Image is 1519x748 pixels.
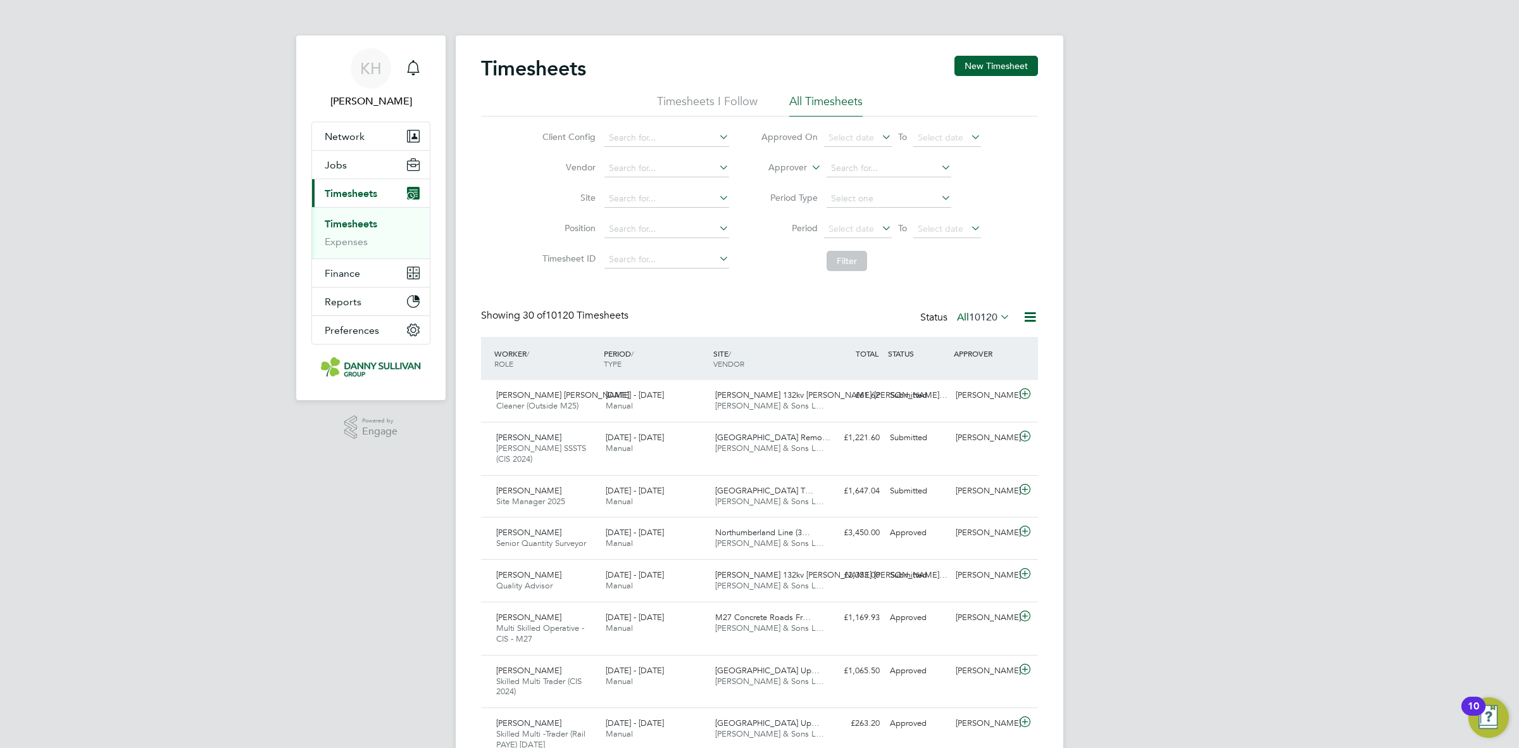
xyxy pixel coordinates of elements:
[344,415,398,440] a: Powered byEngage
[606,443,633,453] span: Manual
[604,251,729,269] input: Search for...
[296,35,446,400] nav: Main navigation
[496,569,561,580] span: [PERSON_NAME]
[728,348,731,358] span: /
[539,253,596,264] label: Timesheet ID
[951,428,1016,448] div: [PERSON_NAME]
[819,385,885,406] div: £61.62
[325,296,361,308] span: Reports
[715,485,813,496] span: [GEOGRAPHIC_DATA] T…
[606,432,664,443] span: [DATE] - [DATE]
[750,162,807,174] label: Approver
[606,569,664,580] span: [DATE] - [DATE]
[312,151,430,179] button: Jobs
[918,223,963,234] span: Select date
[481,309,631,322] div: Showing
[325,324,379,336] span: Preferences
[496,400,578,411] span: Cleaner (Outside M25)
[496,390,629,400] span: [PERSON_NAME] [PERSON_NAME]
[885,481,951,502] div: Submitted
[539,131,596,143] label: Client Config
[819,523,885,543] div: £3,450.00
[885,523,951,543] div: Approved
[362,426,397,437] span: Engage
[606,580,633,591] span: Manual
[885,607,951,628] div: Approved
[885,342,951,365] div: STATUS
[954,56,1038,76] button: New Timesheet
[606,665,664,676] span: [DATE] - [DATE]
[481,56,586,81] h2: Timesheets
[325,159,347,171] span: Jobs
[715,496,824,507] span: [PERSON_NAME] & Sons L…
[539,192,596,203] label: Site
[715,718,820,728] span: [GEOGRAPHIC_DATA] Up…
[325,187,377,200] span: Timesheets
[527,348,529,358] span: /
[496,623,584,644] span: Multi Skilled Operative - CIS - M27
[710,342,820,375] div: SITE
[362,415,397,426] span: Powered by
[819,713,885,734] div: £263.20
[491,342,601,375] div: WORKER
[957,311,1010,324] label: All
[894,220,911,236] span: To
[606,676,633,687] span: Manual
[885,428,951,448] div: Submitted
[789,94,863,117] li: All Timesheets
[539,162,596,173] label: Vendor
[715,443,824,453] span: [PERSON_NAME] & Sons L…
[496,538,586,548] span: Senior Quantity Surveyor
[321,357,421,377] img: dannysullivan-logo-retina.png
[885,565,951,586] div: Submitted
[715,623,824,633] span: [PERSON_NAME] & Sons L…
[819,661,885,681] div: £1,065.50
[325,236,368,248] a: Expenses
[496,612,561,623] span: [PERSON_NAME]
[819,428,885,448] div: £1,221.60
[312,207,430,258] div: Timesheets
[494,358,513,369] span: ROLE
[606,538,633,548] span: Manual
[523,309,546,322] span: 30 of
[631,348,634,358] span: /
[951,481,1016,502] div: [PERSON_NAME]
[606,728,633,739] span: Manual
[951,385,1016,406] div: [PERSON_NAME]
[828,132,874,143] span: Select date
[951,607,1016,628] div: [PERSON_NAME]
[606,496,633,507] span: Manual
[496,580,553,591] span: Quality Advisor
[606,718,664,728] span: [DATE] - [DATE]
[819,607,885,628] div: £1,169.93
[827,251,867,271] button: Filter
[604,160,729,177] input: Search for...
[918,132,963,143] span: Select date
[312,288,430,315] button: Reports
[951,523,1016,543] div: [PERSON_NAME]
[325,130,365,143] span: Network
[606,612,664,623] span: [DATE] - [DATE]
[715,728,824,739] span: [PERSON_NAME] & Sons L…
[827,190,951,208] input: Select one
[496,676,582,697] span: Skilled Multi Trader (CIS 2024)
[715,432,830,443] span: [GEOGRAPHIC_DATA] Remo…
[715,665,820,676] span: [GEOGRAPHIC_DATA] Up…
[312,259,430,287] button: Finance
[856,348,878,358] span: TOTAL
[713,358,744,369] span: VENDOR
[920,309,1013,327] div: Status
[311,94,430,109] span: Katie Holland
[969,311,997,324] span: 10120
[761,192,818,203] label: Period Type
[951,342,1016,365] div: APPROVER
[312,316,430,344] button: Preferences
[604,358,622,369] span: TYPE
[828,223,874,234] span: Select date
[951,565,1016,586] div: [PERSON_NAME]
[606,623,633,633] span: Manual
[604,190,729,208] input: Search for...
[496,485,561,496] span: [PERSON_NAME]
[496,496,565,507] span: Site Manager 2025
[360,60,382,77] span: KH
